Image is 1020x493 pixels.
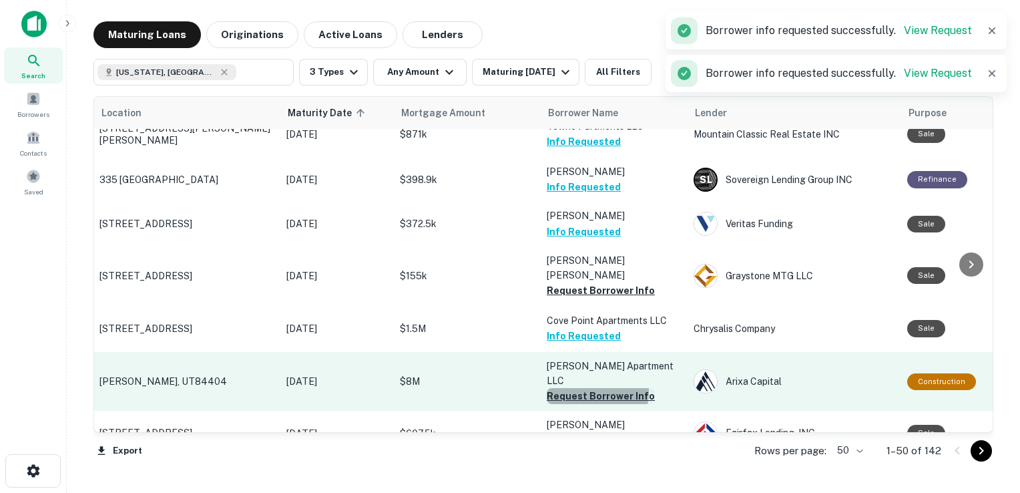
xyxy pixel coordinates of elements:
[400,269,533,283] p: $155k
[99,427,273,439] p: [STREET_ADDRESS]
[907,320,945,337] div: Sale
[909,105,947,121] span: Purpose
[694,212,894,236] div: Veritas Funding
[99,174,273,186] p: 335 [GEOGRAPHIC_DATA]
[904,24,972,37] a: View Request
[547,208,680,223] p: [PERSON_NAME]
[547,418,680,432] p: [PERSON_NAME]
[401,105,503,121] span: Mortgage Amount
[694,212,717,235] img: picture
[694,265,717,287] img: granite-mortgage.com.png
[657,59,700,86] button: Save your search to get updates of matches that match your search criteria.
[832,441,865,460] div: 50
[93,441,146,461] button: Export
[286,321,387,336] p: [DATE]
[304,21,397,48] button: Active Loans
[547,179,621,195] button: Info Requested
[116,66,216,78] span: [US_STATE], [GEOGRAPHIC_DATA]
[400,216,533,231] p: $372.5k
[547,134,621,150] button: Info Requested
[21,70,45,81] span: Search
[547,388,655,404] button: Request Borrower Info
[907,171,967,188] div: This loan purpose was for refinancing
[694,370,717,393] img: picture
[286,172,387,187] p: [DATE]
[206,21,298,48] button: Originations
[400,426,533,441] p: $607.5k
[901,97,1011,129] th: Purpose
[695,105,727,121] span: Lender
[547,313,680,328] p: Cove Point Apartments LLC
[694,422,894,446] div: Fairfax Lending, INC
[694,127,894,142] p: Mountain Classic Real Estate INC
[754,443,826,459] p: Rows per page:
[99,323,273,335] p: [STREET_ADDRESS]
[694,168,894,192] div: Sovereign Lending Group INC
[694,369,894,393] div: Arixa Capital
[694,321,894,336] p: Chrysalis Company
[20,148,47,158] span: Contacts
[547,359,680,388] p: [PERSON_NAME] Apartment LLC
[21,11,47,37] img: capitalize-icon.png
[907,373,976,390] div: This loan purpose was for construction
[286,426,387,441] p: [DATE]
[907,216,945,232] div: Sale
[4,86,63,122] a: Borrowers
[286,374,387,389] p: [DATE]
[971,440,992,462] button: Go to next page
[4,164,63,200] a: Saved
[288,105,369,121] span: Maturity Date
[286,269,387,283] p: [DATE]
[687,97,901,129] th: Lender
[953,386,1020,450] iframe: Chat Widget
[904,67,972,79] a: View Request
[4,47,63,84] a: Search
[286,127,387,142] p: [DATE]
[99,122,273,146] p: [STREET_ADDRESS][PERSON_NAME][PERSON_NAME]
[907,126,945,142] div: Sale
[99,270,273,282] p: [STREET_ADDRESS]
[700,173,712,187] p: S L
[400,172,533,187] p: $398.9k
[24,186,43,197] span: Saved
[547,328,621,344] button: Info Requested
[483,64,573,80] div: Maturing [DATE]
[548,105,618,121] span: Borrower Name
[472,59,579,86] button: Maturing [DATE]
[400,321,533,336] p: $1.5M
[280,97,393,129] th: Maturity Date
[547,224,621,240] button: Info Requested
[706,65,972,81] p: Borrower info requested successfully.
[101,105,142,121] span: Location
[400,127,533,142] p: $871k
[99,218,273,230] p: [STREET_ADDRESS]
[373,59,467,86] button: Any Amount
[886,443,941,459] p: 1–50 of 142
[547,164,680,179] p: [PERSON_NAME]
[694,264,894,288] div: Graystone MTG LLC
[547,283,655,299] button: Request Borrower Info
[93,21,201,48] button: Maturing Loans
[93,97,280,129] th: Location
[403,21,483,48] button: Lenders
[694,422,717,445] img: picture
[547,253,680,283] p: [PERSON_NAME] [PERSON_NAME]
[99,375,273,387] p: [PERSON_NAME], UT84404
[17,109,49,120] span: Borrowers
[585,59,652,86] button: All Filters
[299,59,368,86] button: 3 Types
[540,97,687,129] th: Borrower Name
[706,23,972,39] p: Borrower info requested successfully.
[286,216,387,231] p: [DATE]
[400,374,533,389] p: $8M
[907,425,945,442] div: Sale
[907,267,945,284] div: Sale
[4,125,63,161] a: Contacts
[393,97,540,129] th: Mortgage Amount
